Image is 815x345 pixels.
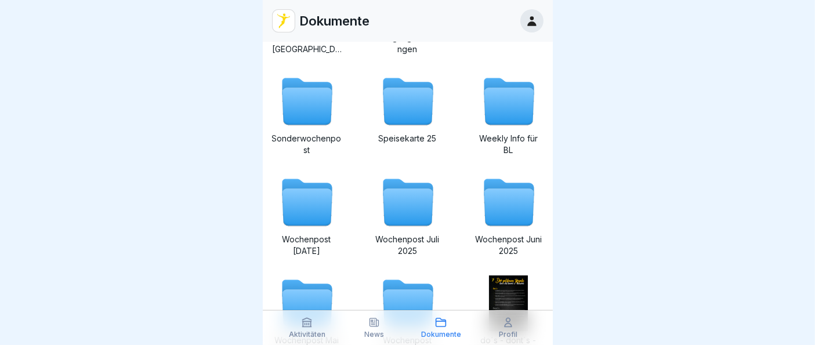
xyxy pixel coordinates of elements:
p: Profil [499,331,517,339]
p: Reinigungsanleitungen [373,32,443,55]
p: Wochenpost Juni 2025 [474,234,544,257]
a: Sonderwochenpost [272,74,342,156]
a: Wochenpost Juli 2025 [373,175,443,257]
a: Speisekarte 25 [373,74,443,156]
p: Wochenpost [DATE] [272,234,342,257]
p: Speisekarte 25 [373,133,443,144]
a: Wochenpost Juni 2025 [474,175,544,257]
a: Wochenpost [DATE] [272,175,342,257]
p: Dokumente [421,331,461,339]
img: image thumbnail [489,275,528,331]
p: Wochenpost Juli 2025 [373,234,443,257]
p: Sonderwochenpost [272,133,342,156]
a: Weekly Info für BL [474,74,544,156]
p: News [364,331,384,339]
img: vd4jgc378hxa8p7qw0fvrl7x.png [273,10,295,32]
p: Aktivitäten [289,331,325,339]
p: Dokumente [300,13,370,28]
p: QSR Wannsee & [GEOGRAPHIC_DATA] [272,32,342,55]
p: Weekly Info für BL [474,133,544,156]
